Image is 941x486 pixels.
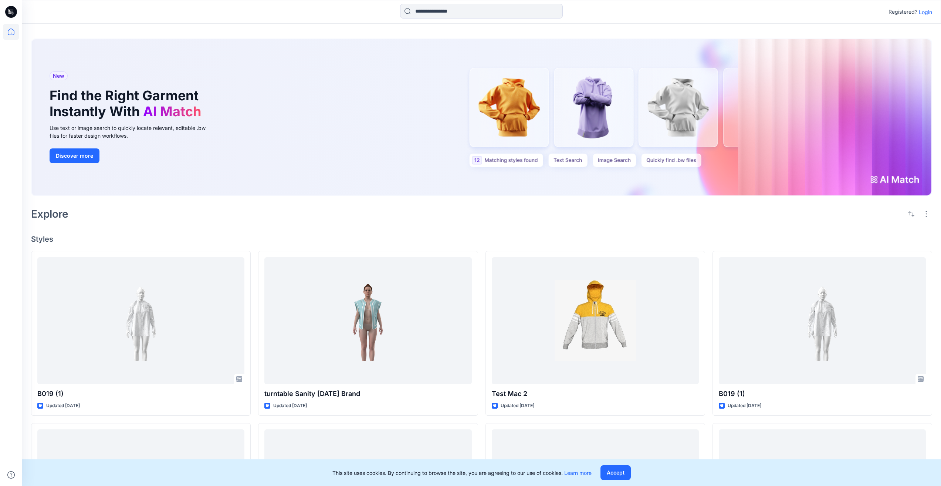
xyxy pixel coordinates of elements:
div: Use text or image search to quickly locate relevant, editable .bw files for faster design workflows. [50,124,216,140]
span: New [53,71,64,80]
a: turntable Sanity 4.11.28 Brand [264,257,471,384]
a: Test Mac 2 [492,257,699,384]
p: Updated [DATE] [728,402,761,410]
p: turntable Sanity [DATE] Brand [264,389,471,399]
h2: Explore [31,208,68,220]
h1: Find the Right Garment Instantly With [50,88,205,120]
button: Discover more [50,148,99,163]
a: Learn more [564,470,592,476]
button: Accept [600,465,631,480]
p: This site uses cookies. By continuing to browse the site, you are agreeing to our use of cookies. [332,469,592,477]
p: B019 (1) [37,389,244,399]
a: B019 (1) [719,257,926,384]
p: B019 (1) [719,389,926,399]
a: B019 (1) [37,257,244,384]
p: Test Mac 2 [492,389,699,399]
p: Updated [DATE] [273,402,307,410]
p: Login [919,8,932,16]
p: Updated [DATE] [46,402,80,410]
p: Registered? [888,7,917,16]
span: AI Match [143,103,201,120]
p: Updated [DATE] [501,402,534,410]
h4: Styles [31,235,932,244]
